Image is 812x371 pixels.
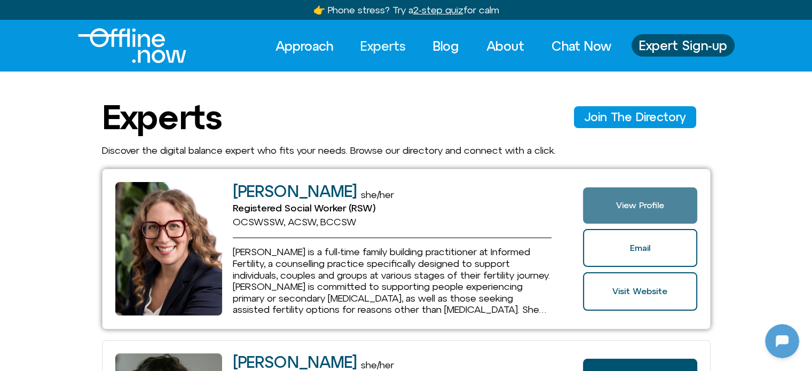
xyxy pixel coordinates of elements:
[183,274,200,291] svg: Voice Input Button
[583,187,697,224] a: View Profile
[361,189,394,200] span: she/her
[585,110,685,123] span: Join The Directory
[477,34,534,58] a: About
[583,229,697,267] a: Email
[168,5,186,23] svg: Restart Conversation Button
[102,98,222,136] h1: Experts
[78,28,168,63] div: Logo
[630,243,650,253] span: Email
[266,34,621,58] nav: Menu
[765,324,799,358] iframe: Botpress
[10,5,27,22] img: N5FCcHC.png
[313,4,499,15] a: 👉 Phone stress? Try a2-step quizfor calm
[423,34,469,58] a: Blog
[31,7,164,21] h2: [DOMAIN_NAME]
[266,34,343,58] a: Approach
[583,272,697,311] a: Website
[413,4,463,15] u: 2-step quiz
[233,216,357,227] span: OCSWSSW, ACSW, BCCSW
[233,202,375,214] span: Registered Social Worker (RSW)
[233,183,357,200] h2: [PERSON_NAME]
[233,246,552,315] p: [PERSON_NAME] is a full-time family building practitioner at Informed Fertility, a counselling pr...
[542,34,621,58] a: Chat Now
[102,145,556,156] span: Discover the digital balance expert who fits your needs. Browse our directory and connect with a ...
[361,359,394,370] span: she/her
[612,287,667,296] span: Visit Website
[3,3,211,25] button: Expand Header Button
[78,28,186,63] img: offline.now
[574,106,696,128] a: Join The Director
[186,5,204,23] svg: Close Chatbot Button
[639,38,727,52] span: Expert Sign-up
[616,201,664,210] span: View Profile
[351,34,415,58] a: Experts
[632,34,735,57] a: Expert Sign-up
[18,277,165,288] textarea: Message Input
[233,353,357,371] h2: [PERSON_NAME]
